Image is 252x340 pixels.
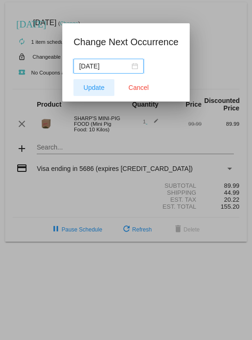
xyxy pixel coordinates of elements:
[73,34,179,49] h1: Change Next Occurrence
[84,84,105,91] span: Update
[73,79,114,96] button: Update
[118,79,159,96] button: Close dialog
[128,84,149,91] span: Cancel
[79,61,130,71] input: Select date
